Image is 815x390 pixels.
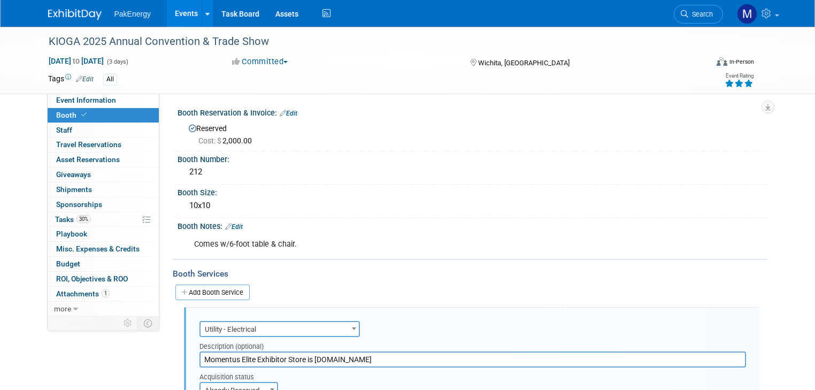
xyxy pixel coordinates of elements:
span: Travel Reservations [56,140,121,149]
body: Rich Text Area. Press ALT-0 for help. [6,4,533,14]
a: Add Booth Service [175,285,250,300]
a: more [48,302,159,316]
div: 10x10 [186,197,759,214]
div: Booth Size: [178,185,767,198]
span: Utility - Electrical [199,321,360,337]
div: Description (optional) [199,337,746,351]
a: Asset Reservations [48,152,159,167]
img: Mary Walker [737,4,757,24]
div: Booth Services [173,268,767,280]
span: Cost: $ [198,136,222,145]
span: (3 days) [106,58,128,65]
span: Misc. Expenses & Credits [56,244,140,253]
div: Event Format [650,56,754,72]
span: Event Information [56,96,116,104]
span: ROI, Objectives & ROO [56,274,128,283]
td: Toggle Event Tabs [137,316,159,330]
span: more [54,304,71,313]
a: Misc. Expenses & Credits [48,242,159,256]
span: Budget [56,259,80,268]
div: Acquisition status [199,368,277,382]
div: Event Rating [725,73,754,79]
a: Shipments [48,182,159,197]
td: Tags [48,73,94,86]
div: 212 [186,164,759,180]
span: Playbook [56,230,87,238]
span: Staff [56,126,72,134]
a: Attachments1 [48,287,159,301]
a: Edit [280,110,297,117]
div: Comes w/6-foot table & chair. [187,234,653,255]
span: Asset Reservations [56,155,120,164]
span: Sponsorships [56,200,102,209]
a: Playbook [48,227,159,241]
a: Budget [48,257,159,271]
button: Committed [228,56,292,67]
a: Event Information [48,93,159,108]
span: 1 [102,289,110,297]
span: Search [688,10,713,18]
img: ExhibitDay [48,9,102,20]
span: PakEnergy [114,10,151,18]
i: Booth reservation complete [81,112,87,118]
td: Personalize Event Tab Strip [119,316,137,330]
a: Sponsorships [48,197,159,212]
div: Reserved [186,120,759,146]
div: In-Person [729,58,754,66]
span: Utility - Electrical [201,322,359,337]
img: Format-Inperson.png [717,57,727,66]
a: Booth [48,108,159,123]
a: Giveaways [48,167,159,182]
span: Giveaways [56,170,91,179]
a: Tasks30% [48,212,159,227]
span: [DATE] [DATE] [48,56,104,66]
div: Booth Number: [178,151,767,165]
span: Attachments [56,289,110,298]
span: Tasks [55,215,91,224]
a: Staff [48,123,159,137]
a: Edit [76,75,94,83]
span: to [71,57,81,65]
span: Wichita, [GEOGRAPHIC_DATA] [478,59,570,67]
span: 2,000.00 [198,136,256,145]
span: Shipments [56,185,92,194]
a: Search [674,5,723,24]
span: Booth [56,111,89,119]
div: Booth Reservation & Invoice: [178,105,767,119]
a: Travel Reservations [48,137,159,152]
a: Edit [225,223,243,231]
div: KIOGA 2025 Annual Convention & Trade Show [45,32,694,51]
a: ROI, Objectives & ROO [48,272,159,286]
div: All [103,74,117,85]
div: Booth Notes: [178,218,767,232]
span: 30% [76,215,91,223]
